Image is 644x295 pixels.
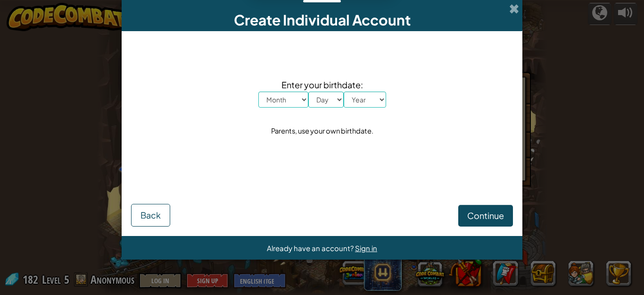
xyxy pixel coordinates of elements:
[271,124,373,138] div: Parents, use your own birthdate.
[355,244,377,253] a: Sign in
[267,244,355,253] span: Already have an account?
[458,205,513,227] button: Continue
[131,204,170,227] button: Back
[467,210,504,221] span: Continue
[140,210,161,220] span: Back
[234,11,411,29] span: Create Individual Account
[258,78,386,92] span: Enter your birthdate:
